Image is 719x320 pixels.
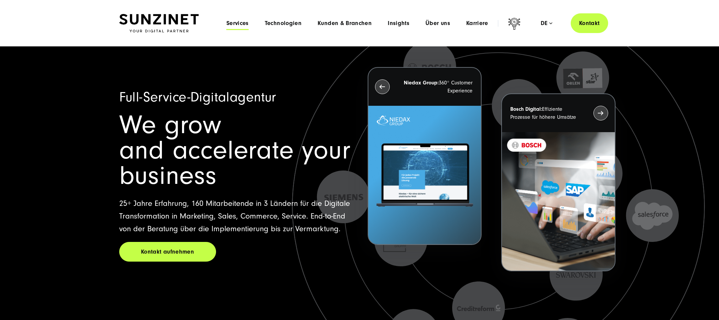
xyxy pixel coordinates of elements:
button: Bosch Digital:Effiziente Prozesse für höhere Umsätze BOSCH - Kundeprojekt - Digital Transformatio... [501,93,615,271]
img: Letztes Projekt von Niedax. Ein Laptop auf dem die Niedax Website geöffnet ist, auf blauem Hinter... [368,106,481,244]
strong: Bosch Digital: [510,106,542,112]
p: 360° Customer Experience [402,79,473,95]
img: BOSCH - Kundeprojekt - Digital Transformation Agentur SUNZINET [502,132,614,271]
div: de [541,20,552,27]
a: Karriere [466,20,488,27]
a: Services [226,20,249,27]
span: Full-Service-Digitalagentur [119,89,276,105]
button: Niedax Group:360° Customer Experience Letztes Projekt von Niedax. Ein Laptop auf dem die Niedax W... [368,67,482,245]
a: Über uns [425,20,450,27]
span: We grow and accelerate your business [119,110,351,191]
a: Kontakt aufnehmen [119,242,216,262]
a: Insights [388,20,409,27]
a: Kunden & Branchen [318,20,372,27]
p: Effiziente Prozesse für höhere Umsätze [510,105,581,121]
a: Kontakt [571,13,608,33]
img: SUNZINET Full Service Digital Agentur [119,14,199,33]
a: Technologien [265,20,302,27]
p: 25+ Jahre Erfahrung, 160 Mitarbeitende in 3 Ländern für die Digitale Transformation in Marketing,... [119,197,352,235]
strong: Niedax Group: [404,80,439,86]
